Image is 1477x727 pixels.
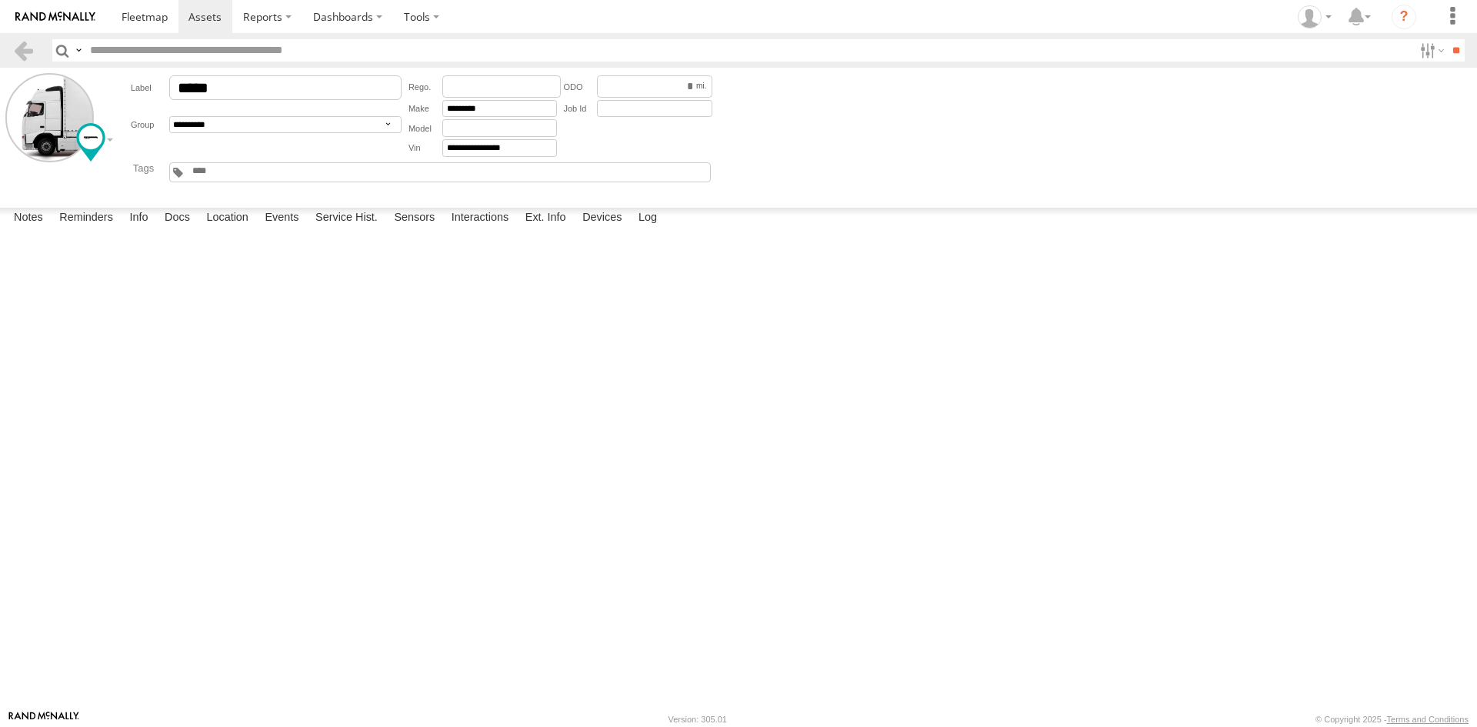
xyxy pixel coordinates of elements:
label: Search Filter Options [1414,39,1447,62]
label: Docs [157,208,198,229]
a: Visit our Website [8,712,79,727]
label: Interactions [444,208,517,229]
label: Log [631,208,665,229]
label: Service Hist. [308,208,385,229]
div: Version: 305.01 [668,715,727,724]
img: rand-logo.svg [15,12,95,22]
label: Notes [6,208,51,229]
div: Josue Jimenez [1292,5,1337,28]
a: Terms and Conditions [1387,715,1469,724]
div: © Copyright 2025 - [1315,715,1469,724]
label: Search Query [72,39,85,62]
label: Devices [575,208,629,229]
label: Location [198,208,256,229]
div: Change Map Icon [76,123,105,162]
label: Reminders [52,208,121,229]
label: Sensors [386,208,442,229]
label: Info [122,208,155,229]
label: Events [257,208,306,229]
a: Back to previous Page [12,39,35,62]
i: ? [1392,5,1416,29]
label: Ext. Info [518,208,574,229]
